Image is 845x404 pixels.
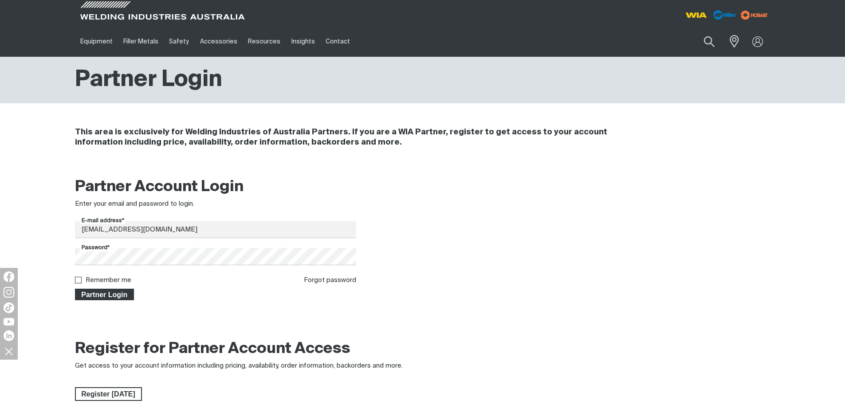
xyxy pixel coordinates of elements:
[1,344,16,359] img: hide socials
[75,387,142,401] a: Register Today
[4,287,14,298] img: Instagram
[75,339,350,359] h2: Register for Partner Account Access
[4,318,14,326] img: YouTube
[694,31,724,52] button: Search products
[75,66,222,94] h1: Partner Login
[75,127,652,148] h4: This area is exclusively for Welding Industries of Australia Partners. If you are a WIA Partner, ...
[304,277,356,283] a: Forgot password
[75,26,118,57] a: Equipment
[243,26,286,57] a: Resources
[75,289,134,300] button: Partner Login
[683,31,724,52] input: Product name or item number...
[738,8,770,22] img: miller
[4,330,14,341] img: LinkedIn
[118,26,164,57] a: Filler Metals
[4,271,14,282] img: Facebook
[4,302,14,313] img: TikTok
[75,26,597,57] nav: Main
[76,387,141,401] span: Register [DATE]
[76,289,134,300] span: Partner Login
[320,26,355,57] a: Contact
[75,177,357,197] h2: Partner Account Login
[75,199,357,209] div: Enter your email and password to login.
[286,26,320,57] a: Insights
[75,362,403,369] span: Get access to your account information including pricing, availability, order information, backor...
[86,277,131,283] label: Remember me
[195,26,243,57] a: Accessories
[164,26,194,57] a: Safety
